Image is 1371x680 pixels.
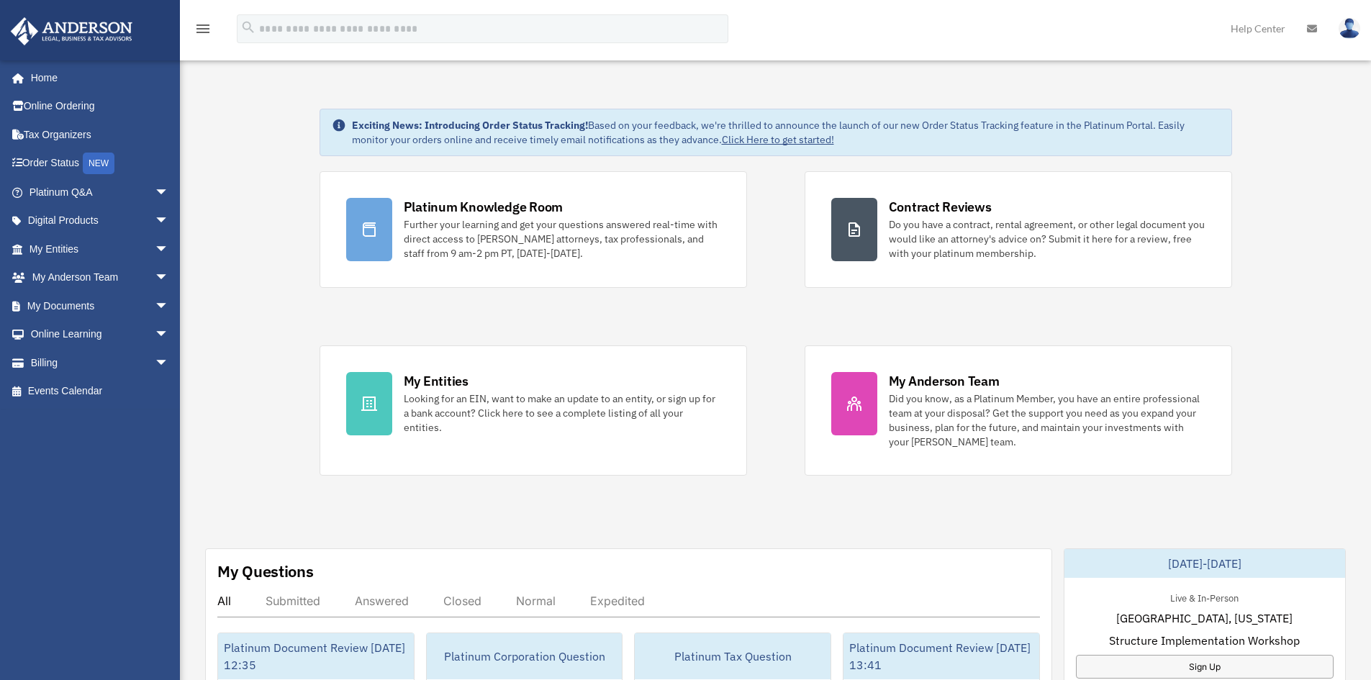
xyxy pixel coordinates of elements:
[10,291,191,320] a: My Documentsarrow_drop_down
[1159,589,1250,604] div: Live & In-Person
[1076,655,1334,679] a: Sign Up
[194,20,212,37] i: menu
[1116,609,1293,627] span: [GEOGRAPHIC_DATA], [US_STATE]
[427,633,623,679] div: Platinum Corporation Question
[6,17,137,45] img: Anderson Advisors Platinum Portal
[590,594,645,608] div: Expedited
[1109,632,1300,649] span: Structure Implementation Workshop
[404,372,469,390] div: My Entities
[10,348,191,377] a: Billingarrow_drop_down
[404,391,720,435] div: Looking for an EIN, want to make an update to an entity, or sign up for a bank account? Click her...
[1064,549,1345,578] div: [DATE]-[DATE]
[217,594,231,608] div: All
[320,171,747,288] a: Platinum Knowledge Room Further your learning and get your questions answered real-time with dire...
[320,345,747,476] a: My Entities Looking for an EIN, want to make an update to an entity, or sign up for a bank accoun...
[516,594,556,608] div: Normal
[10,63,184,92] a: Home
[10,263,191,292] a: My Anderson Teamarrow_drop_down
[155,207,184,236] span: arrow_drop_down
[352,118,1220,147] div: Based on your feedback, we're thrilled to announce the launch of our new Order Status Tracking fe...
[218,633,414,679] div: Platinum Document Review [DATE] 12:35
[155,235,184,264] span: arrow_drop_down
[404,198,564,216] div: Platinum Knowledge Room
[355,594,409,608] div: Answered
[10,120,191,149] a: Tax Organizers
[404,217,720,260] div: Further your learning and get your questions answered real-time with direct access to [PERSON_NAM...
[83,153,114,174] div: NEW
[10,92,191,121] a: Online Ordering
[266,594,320,608] div: Submitted
[805,345,1232,476] a: My Anderson Team Did you know, as a Platinum Member, you have an entire professional team at your...
[10,320,191,349] a: Online Learningarrow_drop_down
[805,171,1232,288] a: Contract Reviews Do you have a contract, rental agreement, or other legal document you would like...
[352,119,588,132] strong: Exciting News: Introducing Order Status Tracking!
[889,217,1205,260] div: Do you have a contract, rental agreement, or other legal document you would like an attorney's ad...
[217,561,314,582] div: My Questions
[635,633,831,679] div: Platinum Tax Question
[843,633,1039,679] div: Platinum Document Review [DATE] 13:41
[240,19,256,35] i: search
[889,391,1205,449] div: Did you know, as a Platinum Member, you have an entire professional team at your disposal? Get th...
[10,377,191,406] a: Events Calendar
[722,133,834,146] a: Click Here to get started!
[889,372,1000,390] div: My Anderson Team
[443,594,481,608] div: Closed
[155,348,184,378] span: arrow_drop_down
[10,235,191,263] a: My Entitiesarrow_drop_down
[155,291,184,321] span: arrow_drop_down
[889,198,992,216] div: Contract Reviews
[10,149,191,178] a: Order StatusNEW
[155,263,184,293] span: arrow_drop_down
[155,320,184,350] span: arrow_drop_down
[194,25,212,37] a: menu
[1339,18,1360,39] img: User Pic
[10,207,191,235] a: Digital Productsarrow_drop_down
[10,178,191,207] a: Platinum Q&Aarrow_drop_down
[155,178,184,207] span: arrow_drop_down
